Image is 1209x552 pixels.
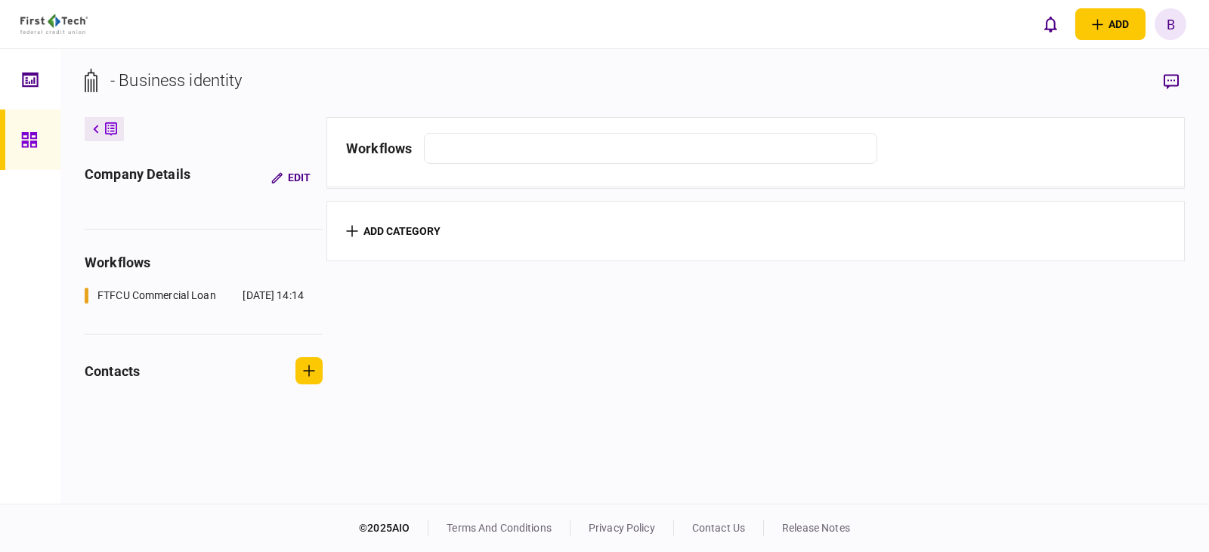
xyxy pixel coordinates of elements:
[1034,8,1066,40] button: open notifications list
[782,522,850,534] a: release notes
[1075,8,1146,40] button: open adding identity options
[110,68,243,93] div: - Business identity
[85,288,304,304] a: FTFCU Commercial Loan[DATE] 14:14
[589,522,655,534] a: privacy policy
[85,252,323,273] div: workflows
[447,522,552,534] a: terms and conditions
[85,361,140,381] div: contacts
[20,14,88,34] img: client company logo
[259,164,323,191] button: Edit
[97,288,216,304] div: FTFCU Commercial Loan
[85,164,190,191] div: company details
[692,522,745,534] a: contact us
[359,520,428,536] div: © 2025 AIO
[1155,8,1186,40] button: B
[346,225,441,237] button: add category
[346,138,412,159] div: workflows
[243,288,304,304] div: [DATE] 14:14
